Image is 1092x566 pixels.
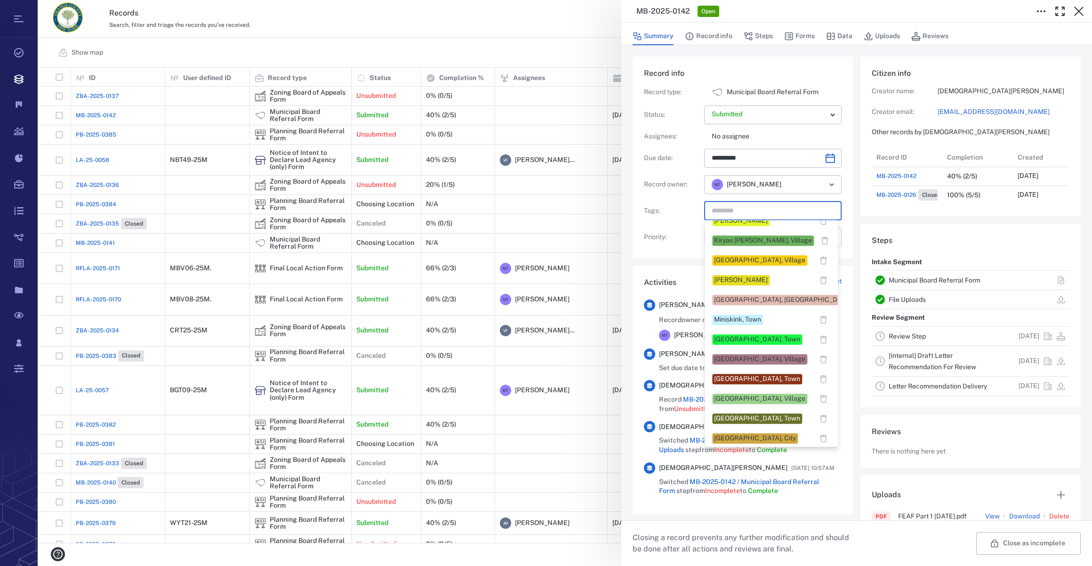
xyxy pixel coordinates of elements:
h3: MB-2025-0142 [636,6,690,17]
p: [DATE] [1019,381,1039,391]
div: StepsIntake SegmentMunicipal Board Referral FormFile UploadsReview SegmentReview Step[DATE][Inter... [860,224,1081,415]
a: MB-2025-0142 [876,172,916,180]
button: Toggle to Edit Boxes [1032,2,1051,21]
button: Steps [744,27,773,45]
h6: Steps [872,235,1069,246]
img: icon Municipal Board Referral Form [712,87,723,98]
button: delete [816,332,830,347]
span: Set due date to [659,364,728,373]
div: [GEOGRAPHIC_DATA], Village [714,355,805,364]
button: delete [816,273,830,287]
span: [PERSON_NAME] [727,180,781,189]
h6: Reviews [872,426,1069,437]
span: [DATE] 10:57AM [791,462,835,474]
button: delete [818,234,832,248]
div: ActivitiesLeave comment[PERSON_NAME][DATE] 12:45PMRecordowner changed fromLALand Use AccounttoMT[... [633,266,853,522]
a: MB-2025-0142 / Municipal Board Referral Form [659,478,819,495]
a: MB-2025-0142 [683,396,729,403]
button: Delete [1049,512,1069,521]
button: Close as incomplete [976,532,1081,555]
span: [DEMOGRAPHIC_DATA][PERSON_NAME] [659,422,787,432]
button: Open [825,178,838,191]
div: Record infoRecord type:icon Municipal Board Referral FormMunicipal Board Referral FormStatus:Assi... [633,57,853,266]
div: 100% (5/5) [947,192,980,199]
div: [GEOGRAPHIC_DATA], Town [714,414,800,423]
a: Municipal Board Referral Form [889,276,980,284]
p: [DATE] [1018,171,1038,181]
span: Incomplete [714,446,749,453]
h6: Uploads [872,489,901,501]
span: FEAF Part 1 [DATE] [898,513,979,519]
div: PDF [875,512,887,521]
span: Open [699,8,717,16]
p: Municipal Board Referral Form [727,88,819,97]
div: [GEOGRAPHIC_DATA], Village [714,394,805,404]
span: Switched step from to [659,436,842,454]
button: delete [816,352,830,366]
p: [DATE] [1018,190,1038,200]
div: M T [712,179,723,190]
button: Choose date, selected date is Nov 9, 2025 [821,149,840,168]
div: [GEOGRAPHIC_DATA], Village [714,256,805,265]
span: Closed [920,191,942,199]
div: Record ID [876,144,907,170]
div: [PERSON_NAME] [714,275,768,285]
p: Creator name: [872,87,938,96]
div: 40% (2/5) [947,173,977,180]
a: MB-2025-0142 / File Uploads [659,437,752,453]
div: Miniskink, Town [714,315,761,324]
button: Forms [784,27,815,45]
span: [PERSON_NAME] [674,331,729,340]
div: Citizen infoCreator name:[DEMOGRAPHIC_DATA][PERSON_NAME]Creator email:[EMAIL_ADDRESS][DOMAIN_NAME... [860,57,1081,224]
button: View [985,512,1000,521]
div: Created [1018,144,1043,170]
p: No assignee [712,132,842,141]
p: [DATE] [1019,332,1039,341]
p: Tags : [644,206,700,216]
button: Summary [633,27,674,45]
span: Switched step from to [659,477,842,496]
span: [DEMOGRAPHIC_DATA][PERSON_NAME] [659,381,787,390]
div: [GEOGRAPHIC_DATA], Town [714,335,800,344]
p: Other records by [DEMOGRAPHIC_DATA][PERSON_NAME] [872,128,1069,137]
a: File Uploads [889,296,926,303]
a: MB-2025-0126Closed [876,189,944,201]
button: delete [816,313,830,327]
p: There is nothing here yet [872,447,946,456]
span: Record switched from to [659,395,842,413]
p: [DATE] [1019,356,1039,366]
div: Municipal Board Referral Form [712,87,723,98]
a: [EMAIL_ADDRESS][DOMAIN_NAME] [938,107,1069,117]
button: Close [1069,2,1088,21]
span: . pdf [955,513,979,519]
p: · [1042,511,1047,522]
p: Intake Segment [872,254,922,271]
button: Toggle Fullscreen [1051,2,1069,21]
div: [PERSON_NAME] [714,216,768,226]
div: M T [659,330,670,341]
button: Record info [685,27,732,45]
button: delete [816,392,830,406]
a: Download [1009,512,1040,521]
p: Assignees : [644,132,700,141]
button: delete [816,431,830,445]
span: [DEMOGRAPHIC_DATA][PERSON_NAME] [659,463,787,473]
button: delete [816,253,830,267]
span: Unsubmitted [674,405,714,412]
span: Complete [748,487,778,494]
button: Reviews [911,27,948,45]
h6: Activities [644,277,676,288]
div: Record ID [872,148,942,167]
span: Complete [757,446,787,453]
button: Data [826,27,852,45]
p: Priority : [644,233,700,242]
div: ReviewsThere is nothing here yet [860,415,1081,475]
span: MB-2025-0126 [876,191,916,199]
a: Letter Recommendation Delivery [889,382,987,390]
p: Record type : [644,88,700,97]
p: Status : [644,110,700,120]
span: Incomplete [705,487,740,494]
